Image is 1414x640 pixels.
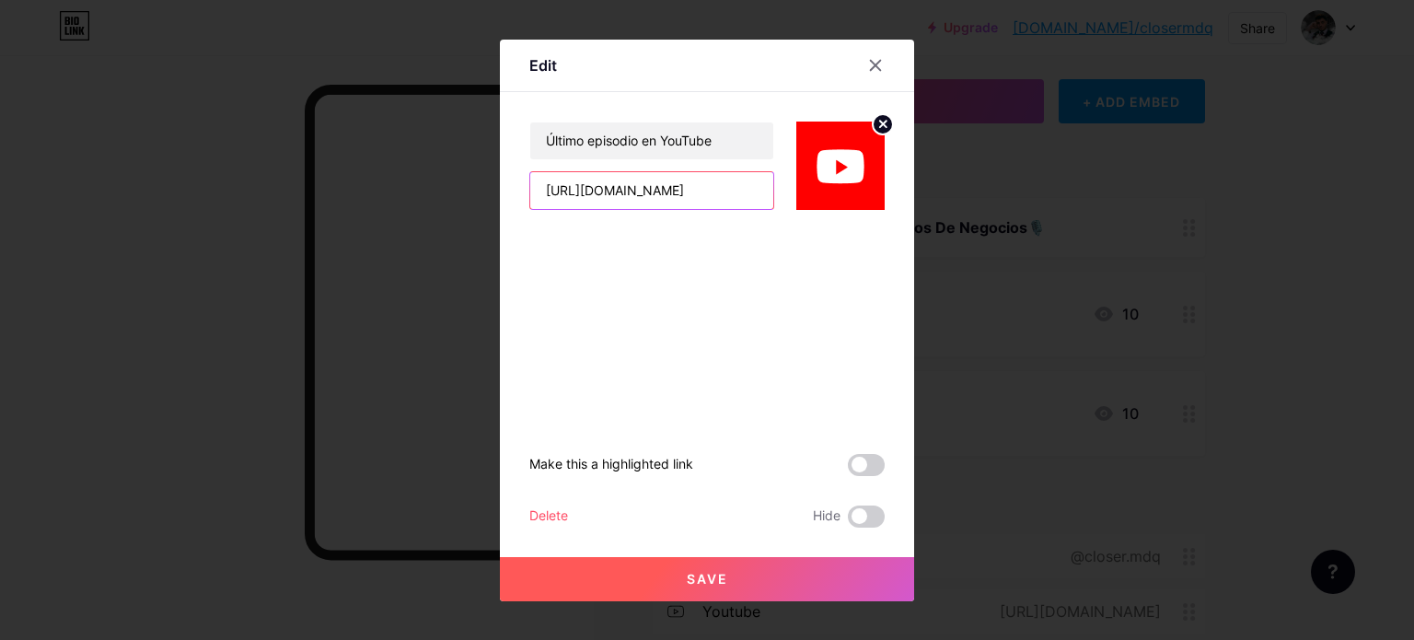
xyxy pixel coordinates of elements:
span: Save [687,571,728,587]
span: Hide [813,506,840,528]
div: Edit [529,54,557,76]
div: Make this a highlighted link [529,454,693,476]
img: link_thumbnail [796,122,885,210]
button: Save [500,557,914,601]
div: Delete [529,506,568,528]
input: Title [530,122,773,159]
input: URL [530,172,773,209]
